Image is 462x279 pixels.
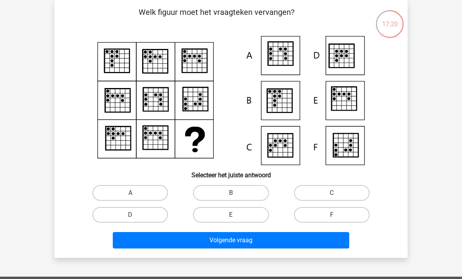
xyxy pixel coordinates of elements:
[113,232,350,248] button: Volgende vraag
[294,185,370,201] label: C
[92,185,168,201] label: A
[193,185,269,201] label: B
[375,9,404,29] div: 17:20
[92,207,168,223] label: D
[67,165,395,179] h6: Selecteer het juiste antwoord
[193,207,269,223] label: E
[294,207,370,223] label: F
[67,6,366,30] p: Welk figuur moet het vraagteken vervangen?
